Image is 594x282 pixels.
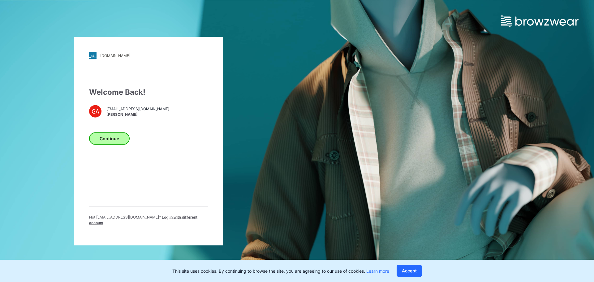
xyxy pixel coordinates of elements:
[106,112,169,117] span: [PERSON_NAME]
[89,52,208,59] a: [DOMAIN_NAME]
[106,106,169,112] span: [EMAIL_ADDRESS][DOMAIN_NAME]
[172,268,389,274] p: This site uses cookies. By continuing to browse the site, you are agreeing to our use of cookies.
[89,86,208,98] div: Welcome Back!
[89,52,97,59] img: stylezone-logo.562084cfcfab977791bfbf7441f1a819.svg
[89,214,208,225] p: Not [EMAIL_ADDRESS][DOMAIN_NAME] ?
[89,105,101,117] div: GA
[501,15,579,27] img: browzwear-logo.e42bd6dac1945053ebaf764b6aa21510.svg
[89,132,130,145] button: Continue
[397,265,422,277] button: Accept
[366,268,389,274] a: Learn more
[100,53,130,58] div: [DOMAIN_NAME]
